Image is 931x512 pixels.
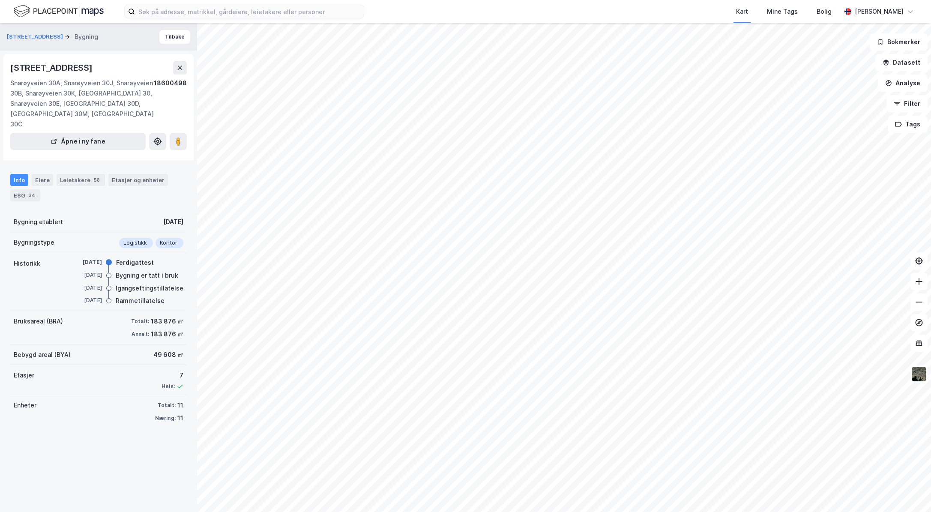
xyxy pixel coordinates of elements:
div: Kontrollprogram for chat [888,471,931,512]
div: 183 876 ㎡ [151,316,183,326]
button: Åpne i ny fane [10,133,146,150]
div: Snarøyveien 30A, Snarøyveien 30J, Snarøyveien 30B, Snarøyveien 30K, [GEOGRAPHIC_DATA] 30, Snarøyv... [10,78,154,129]
button: [STREET_ADDRESS] [7,33,65,41]
div: [DATE] [68,284,102,292]
div: Enheter [14,400,36,410]
div: [PERSON_NAME] [855,6,904,17]
div: Bygning [75,32,98,42]
div: 49 608 ㎡ [153,350,183,360]
div: Info [10,174,28,186]
button: Datasett [875,54,928,71]
div: Bolig [817,6,832,17]
div: [DATE] [68,258,102,266]
div: Heis: [162,383,175,390]
div: 34 [27,191,37,200]
img: logo.f888ab2527a4732fd821a326f86c7f29.svg [14,4,104,19]
div: [DATE] [68,271,102,279]
div: [DATE] [68,296,102,304]
div: Leietakere [57,174,105,186]
button: Analyse [878,75,928,92]
div: Annet: [132,331,149,338]
div: [DATE] [163,217,183,227]
div: Bygning etablert [14,217,63,227]
button: Filter [886,95,928,112]
div: 58 [92,176,102,184]
div: Rammetillatelse [116,296,165,306]
div: [STREET_ADDRESS] [10,61,94,75]
div: 183 876 ㎡ [151,329,183,339]
div: Totalt: [158,402,176,409]
div: Historikk [14,258,40,269]
div: Bygning er tatt i bruk [116,270,178,281]
div: Totalt: [131,318,149,325]
div: Bruksareal (BRA) [14,316,63,326]
div: Mine Tags [767,6,798,17]
div: 11 [177,413,183,423]
div: 18600498 [154,78,187,129]
div: Ferdigattest [116,257,154,268]
div: Bebygd areal (BYA) [14,350,71,360]
div: Eiere [32,174,53,186]
div: 7 [162,370,183,380]
iframe: Chat Widget [888,471,931,512]
div: Etasjer [14,370,34,380]
div: Bygningstype [14,237,54,248]
div: Næring: [155,415,176,422]
button: Bokmerker [870,33,928,51]
img: 9k= [911,366,927,382]
div: Etasjer og enheter [112,176,165,184]
div: Kart [736,6,748,17]
input: Søk på adresse, matrikkel, gårdeiere, leietakere eller personer [135,5,364,18]
button: Tilbake [159,30,190,44]
div: Igangsettingstillatelse [116,283,183,293]
div: ESG [10,189,40,201]
button: Tags [888,116,928,133]
div: 11 [177,400,183,410]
